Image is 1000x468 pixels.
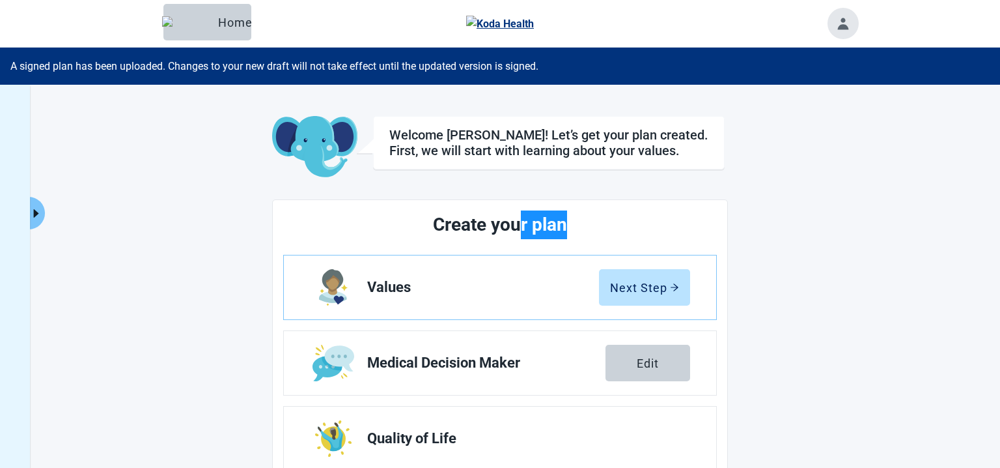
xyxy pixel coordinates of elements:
[174,16,241,29] div: Home
[466,16,534,32] img: Koda Health
[637,357,659,370] div: Edit
[284,331,716,395] a: Edit Medical Decision Maker section
[610,281,679,294] div: Next Step
[332,211,668,239] h2: Create your plan
[389,127,708,158] div: Welcome [PERSON_NAME]! Let’s get your plan created. First, we will start with learning about your...
[367,280,599,295] span: Values
[272,116,357,179] img: Koda Elephant
[367,431,680,446] span: Quality of Life
[827,8,859,39] button: Toggle account menu
[670,283,679,292] span: arrow-right
[163,4,251,40] button: ElephantHome
[30,207,42,220] span: caret-right
[599,269,690,306] button: Next Steparrow-right
[29,197,45,229] button: Expand menu
[284,256,716,319] a: Edit Values section
[367,355,605,371] span: Medical Decision Maker
[605,345,690,381] button: Edit
[162,16,213,28] img: Elephant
